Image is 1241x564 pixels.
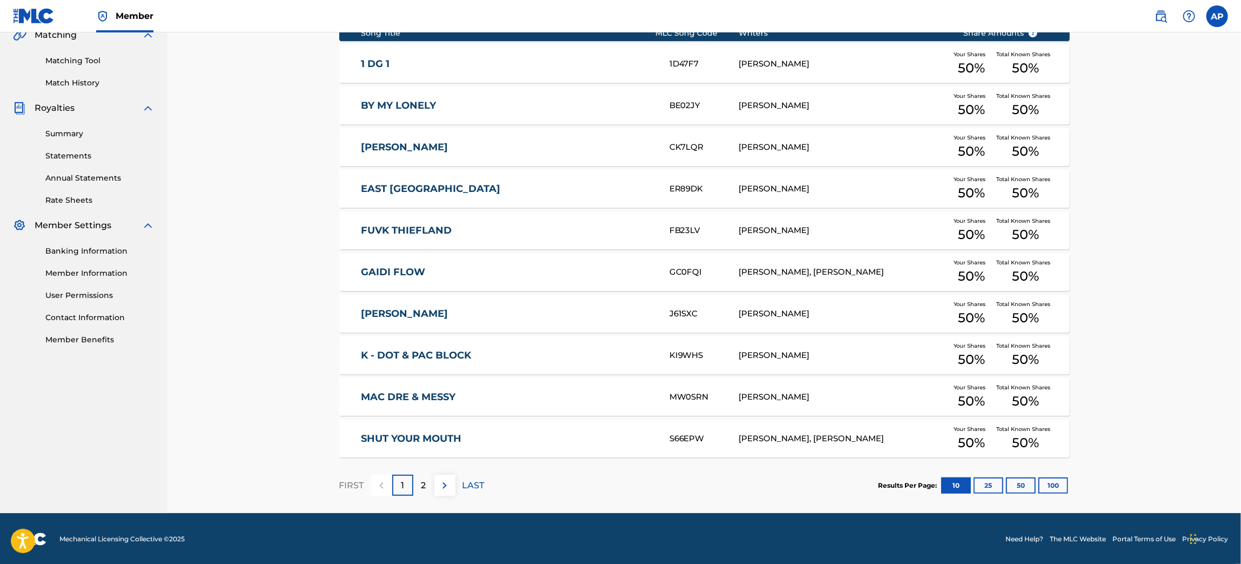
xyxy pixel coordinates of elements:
[996,300,1055,308] span: Total Known Shares
[45,128,155,140] a: Summary
[669,141,739,154] div: CK7LQR
[13,29,26,42] img: Matching
[401,479,404,492] p: 1
[1012,142,1039,161] span: 50 %
[1012,392,1039,411] span: 50 %
[142,102,155,115] img: expand
[35,102,75,115] span: Royalties
[1012,267,1039,286] span: 50 %
[954,300,990,308] span: Your Shares
[958,350,985,369] span: 50 %
[669,58,739,70] div: 1D47F7
[739,224,947,237] div: [PERSON_NAME]
[1006,477,1036,494] button: 50
[116,10,153,22] span: Member
[1012,58,1039,78] span: 50 %
[1206,5,1228,27] div: User Menu
[739,391,947,403] div: [PERSON_NAME]
[954,258,990,267] span: Your Shares
[1029,29,1037,37] span: ?
[669,99,739,112] div: BE02JY
[954,425,990,433] span: Your Shares
[1112,534,1176,544] a: Portal Terms of Use
[1155,10,1168,23] img: search
[59,534,185,544] span: Mechanical Licensing Collective © 2025
[996,50,1055,58] span: Total Known Shares
[45,268,155,279] a: Member Information
[739,58,947,70] div: [PERSON_NAME]
[361,58,655,70] a: 1 DG 1
[361,266,655,278] a: GAIDI FLOW
[1050,534,1106,544] a: The MLC Website
[45,55,155,67] a: Matching Tool
[669,391,739,403] div: MW0SRN
[361,99,655,112] a: BY MY LONELY
[1182,534,1228,544] a: Privacy Policy
[996,175,1055,183] span: Total Known Shares
[45,150,155,162] a: Statements
[1012,350,1039,369] span: 50 %
[1187,512,1241,564] iframe: Chat Widget
[1012,183,1039,203] span: 50 %
[1012,100,1039,120] span: 50 %
[954,342,990,350] span: Your Shares
[13,8,55,24] img: MLC Logo
[974,477,1003,494] button: 25
[1178,5,1200,27] div: Help
[954,383,990,392] span: Your Shares
[1012,308,1039,328] span: 50 %
[958,308,985,328] span: 50 %
[45,195,155,206] a: Rate Sheets
[669,266,739,278] div: GC0FQI
[339,479,364,492] p: FIRST
[958,433,985,453] span: 50 %
[361,28,655,39] div: Song Title
[739,349,947,362] div: [PERSON_NAME]
[963,28,1038,39] span: Share Amounts
[954,217,990,225] span: Your Shares
[1012,225,1039,244] span: 50 %
[878,481,940,490] p: Results Per Page:
[669,433,739,445] div: S66EPW
[45,312,155,323] a: Contact Information
[361,349,655,362] a: K - DOT & PAC BLOCK
[996,425,1055,433] span: Total Known Shares
[1183,10,1196,23] img: help
[958,58,985,78] span: 50 %
[142,219,155,232] img: expand
[669,183,739,195] div: ER89DK
[669,308,739,320] div: J61SXC
[361,308,655,320] a: [PERSON_NAME]
[739,28,947,39] div: Writers
[739,266,947,278] div: [PERSON_NAME], [PERSON_NAME]
[958,100,985,120] span: 50 %
[35,219,111,232] span: Member Settings
[361,141,655,154] a: [PERSON_NAME]
[438,479,451,492] img: right
[996,383,1055,392] span: Total Known Shares
[35,29,77,42] span: Matching
[739,99,947,112] div: [PERSON_NAME]
[361,433,655,445] a: SHUT YOUR MOUTH
[45,245,155,257] a: Banking Information
[669,224,739,237] div: FB23LV
[361,391,655,403] a: MAC DRE & MESSY
[954,50,990,58] span: Your Shares
[142,29,155,42] img: expand
[45,77,155,89] a: Match History
[1150,5,1172,27] a: Public Search
[954,134,990,142] span: Your Shares
[941,477,971,494] button: 10
[13,102,26,115] img: Royalties
[96,10,109,23] img: Top Rightsholder
[996,258,1055,267] span: Total Known Shares
[996,134,1055,142] span: Total Known Shares
[1005,534,1043,544] a: Need Help?
[655,28,739,39] div: MLC Song Code
[958,225,985,244] span: 50 %
[739,183,947,195] div: [PERSON_NAME]
[13,219,26,232] img: Member Settings
[361,224,655,237] a: FUVK THIEFLAND
[958,183,985,203] span: 50 %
